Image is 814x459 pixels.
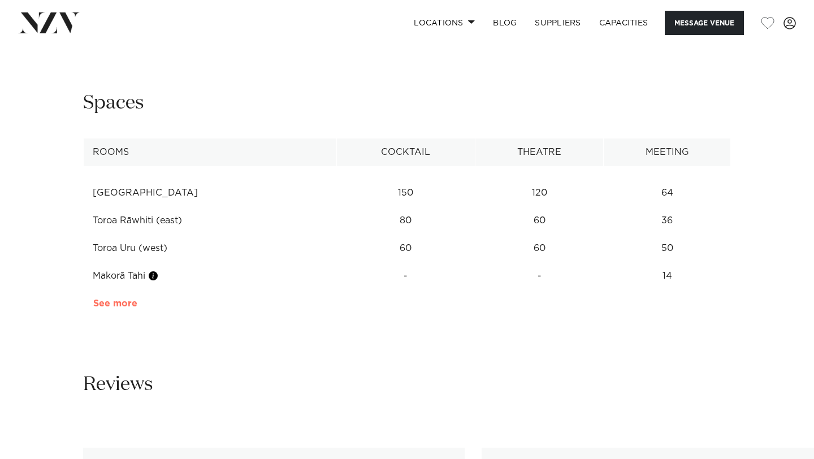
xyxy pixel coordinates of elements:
td: 150 [336,179,475,207]
h2: Spaces [83,90,144,116]
td: Toroa Uru (west) [84,235,337,262]
h2: Reviews [83,372,153,397]
td: - [475,262,604,290]
td: - [336,262,475,290]
th: Rooms [84,138,337,166]
td: 120 [475,179,604,207]
td: 60 [475,207,604,235]
th: Theatre [475,138,604,166]
a: SUPPLIERS [526,11,590,35]
td: 64 [604,179,731,207]
th: Cocktail [336,138,475,166]
td: Toroa Rāwhiti (east) [84,207,337,235]
td: 60 [336,235,475,262]
td: 60 [475,235,604,262]
a: Locations [405,11,484,35]
td: Makorā Tahi [84,262,337,290]
a: Capacities [590,11,657,35]
td: 36 [604,207,731,235]
td: 14 [604,262,731,290]
td: 80 [336,207,475,235]
td: [GEOGRAPHIC_DATA] [84,179,337,207]
a: BLOG [484,11,526,35]
td: 50 [604,235,731,262]
img: nzv-logo.png [18,12,80,33]
button: Message Venue [665,11,744,35]
th: Meeting [604,138,731,166]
